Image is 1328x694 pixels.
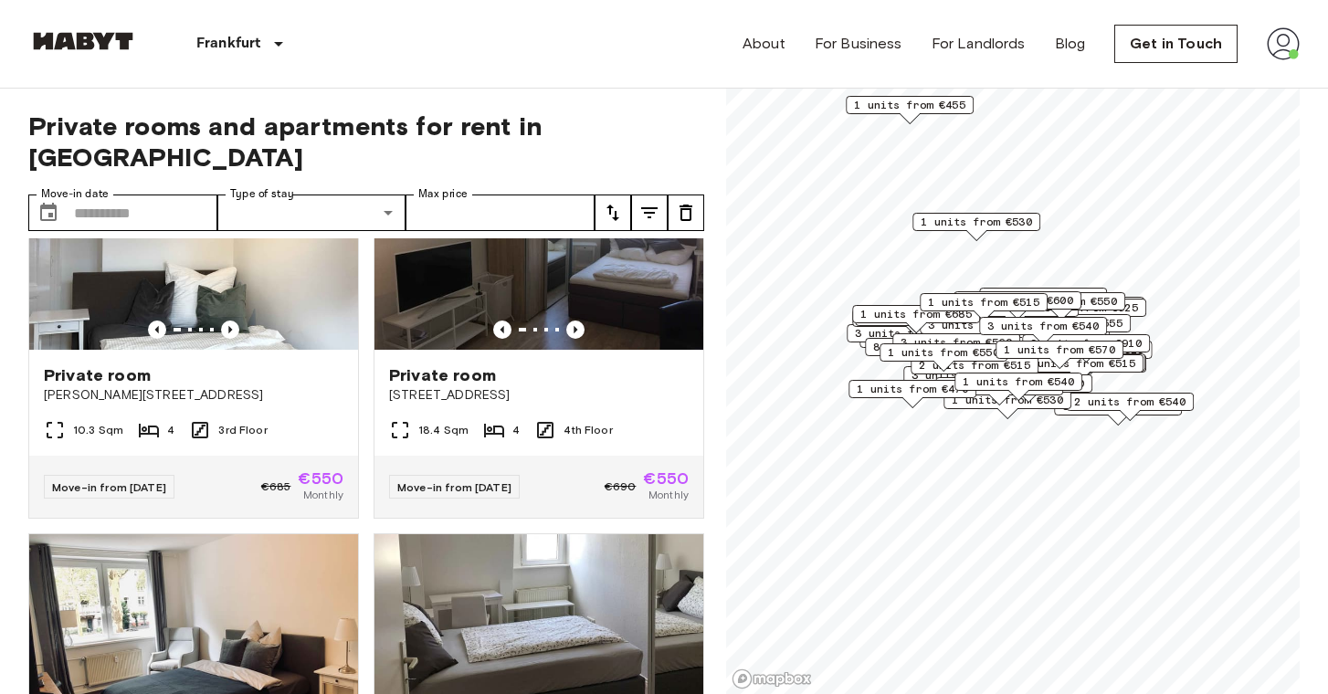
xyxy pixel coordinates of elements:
[873,339,985,355] span: 8 units from €515
[418,186,468,202] label: Max price
[418,422,469,438] span: 18.4 Sqm
[1011,315,1122,331] span: 2 units from €555
[852,305,980,333] div: Map marker
[1024,355,1135,372] span: 2 units from €515
[996,341,1123,369] div: Map marker
[512,422,520,438] span: 4
[374,130,704,519] a: Marketing picture of unit DE-04-013-001-03HFPrevious imagePrevious imagePrivate room[STREET_ADDRE...
[943,378,1055,394] span: 2 units from €550
[595,195,631,231] button: tune
[979,288,1107,316] div: Map marker
[1027,300,1138,316] span: 4 units from €525
[857,381,968,397] span: 1 units from €470
[892,333,1020,362] div: Map marker
[848,380,976,408] div: Map marker
[29,131,358,350] img: Marketing picture of unit DE-04-007-001-02HF
[52,480,166,494] span: Move-in from [DATE]
[1114,25,1238,63] a: Get in Touch
[732,668,812,689] a: Mapbox logo
[668,195,704,231] button: tune
[847,324,975,352] div: Map marker
[1066,393,1194,421] div: Map marker
[973,375,1084,392] span: 1 units from €540
[196,33,260,55] p: Frankfurt
[1267,27,1300,60] img: avatar
[860,306,972,322] span: 1 units from €685
[935,377,1063,405] div: Map marker
[921,214,1032,230] span: 1 units from €530
[30,195,67,231] button: Choose date
[979,317,1107,345] div: Map marker
[888,344,999,361] span: 1 units from €550
[564,422,612,438] span: 4th Floor
[1074,394,1186,410] span: 2 units from €540
[167,422,174,438] span: 4
[865,338,993,366] div: Map marker
[912,213,1040,241] div: Map marker
[1018,341,1153,369] div: Map marker
[298,470,343,487] span: €550
[605,478,637,495] span: €690
[28,110,704,173] span: Private rooms and apartments for rent in [GEOGRAPHIC_DATA]
[261,478,291,495] span: €685
[389,364,496,386] span: Private room
[389,386,689,405] span: [STREET_ADDRESS]
[962,292,1073,309] span: 2 units from €600
[28,130,359,519] a: Marketing picture of unit DE-04-007-001-02HFPrevious imagePrevious imagePrivate room[PERSON_NAME]...
[648,487,689,503] span: Monthly
[920,293,1048,321] div: Map marker
[901,334,1012,351] span: 3 units from €560
[932,33,1026,55] a: For Landlords
[44,364,151,386] span: Private room
[846,96,974,124] div: Map marker
[1030,335,1142,352] span: 9 units from €910
[41,186,109,202] label: Move-in date
[987,289,1099,305] span: 2 units from €550
[954,291,1081,320] div: Map marker
[815,33,902,55] a: For Business
[303,487,343,503] span: Monthly
[148,321,166,339] button: Previous image
[928,294,1039,310] span: 1 units from €515
[493,321,511,339] button: Previous image
[854,97,965,113] span: 1 units from €455
[954,373,1082,401] div: Map marker
[1004,342,1115,358] span: 1 units from €570
[1055,33,1086,55] a: Blog
[963,373,1074,390] span: 1 units from €540
[631,195,668,231] button: tune
[566,321,585,339] button: Previous image
[643,470,689,487] span: €550
[44,386,343,405] span: [PERSON_NAME][STREET_ADDRESS]
[743,33,785,55] a: About
[397,480,511,494] span: Move-in from [DATE]
[987,318,1099,334] span: 3 units from €540
[880,343,1007,372] div: Map marker
[28,32,138,50] img: Habyt
[221,321,239,339] button: Previous image
[1006,293,1117,310] span: 2 units from €550
[374,131,703,350] img: Marketing picture of unit DE-04-013-001-03HF
[73,422,123,438] span: 10.3 Sqm
[230,186,294,202] label: Type of stay
[218,422,267,438] span: 3rd Floor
